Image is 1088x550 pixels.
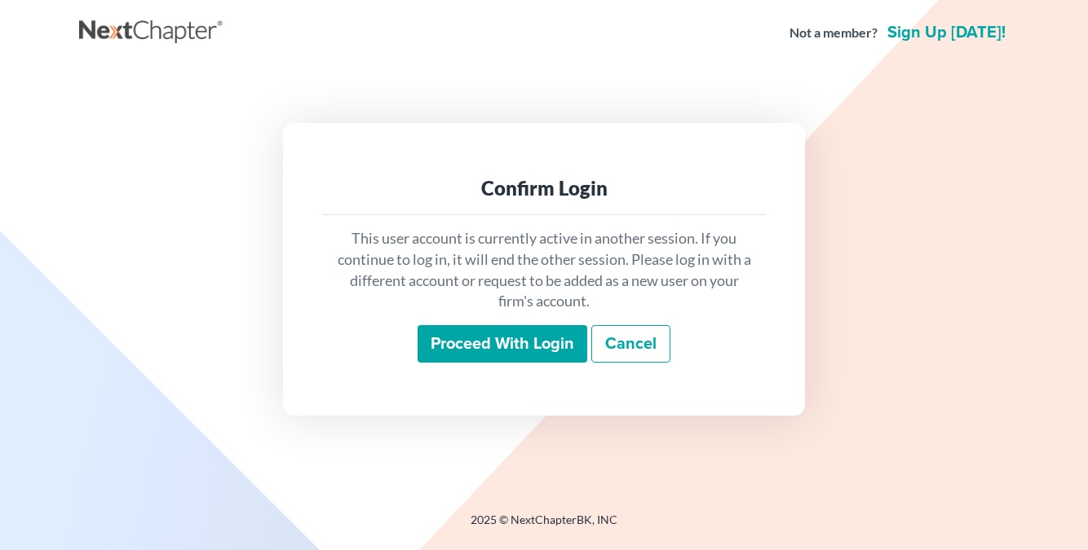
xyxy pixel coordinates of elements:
div: 2025 © NextChapterBK, INC [79,512,1009,541]
a: Cancel [591,325,670,363]
p: This user account is currently active in another session. If you continue to log in, it will end ... [335,228,753,312]
input: Proceed with login [418,325,587,363]
a: Sign up [DATE]! [884,24,1009,41]
strong: Not a member? [789,24,878,42]
div: Confirm Login [335,175,753,201]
